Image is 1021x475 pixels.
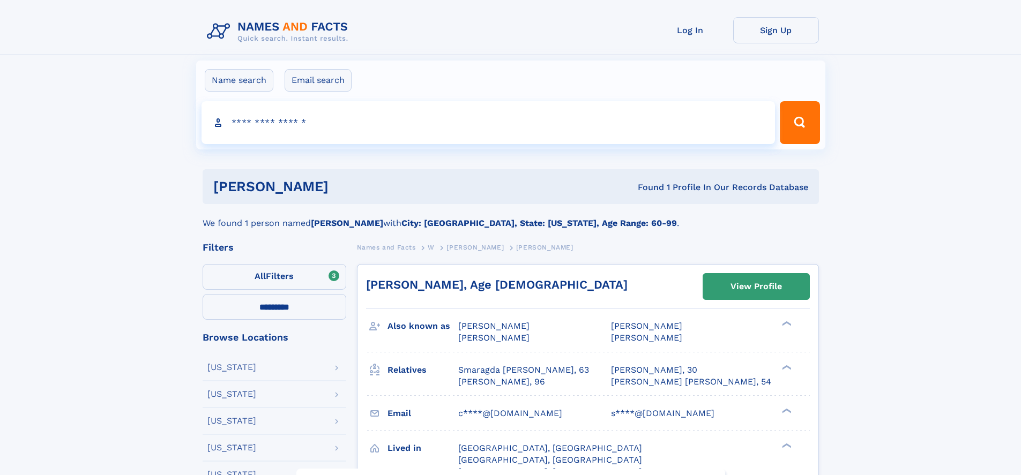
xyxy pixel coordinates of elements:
[401,218,677,228] b: City: [GEOGRAPHIC_DATA], State: [US_STATE], Age Range: 60-99
[202,101,776,144] input: search input
[611,333,682,343] span: [PERSON_NAME]
[203,333,346,342] div: Browse Locations
[366,278,628,291] a: [PERSON_NAME], Age [DEMOGRAPHIC_DATA]
[205,69,273,92] label: Name search
[731,274,782,299] div: View Profile
[779,442,792,449] div: ❯
[779,320,792,327] div: ❯
[780,101,819,144] button: Search Button
[387,404,458,423] h3: Email
[203,17,357,46] img: Logo Names and Facts
[779,364,792,371] div: ❯
[458,455,642,465] span: [GEOGRAPHIC_DATA], [GEOGRAPHIC_DATA]
[647,17,733,43] a: Log In
[213,180,483,193] h1: [PERSON_NAME]
[387,361,458,379] h3: Relatives
[255,271,266,281] span: All
[516,244,573,251] span: [PERSON_NAME]
[357,240,416,254] a: Names and Facts
[779,407,792,414] div: ❯
[458,321,530,331] span: [PERSON_NAME]
[203,264,346,290] label: Filters
[458,376,545,388] a: [PERSON_NAME], 96
[387,439,458,457] h3: Lived in
[203,243,346,252] div: Filters
[207,443,256,452] div: [US_STATE]
[311,218,383,228] b: [PERSON_NAME]
[733,17,819,43] a: Sign Up
[703,274,809,299] a: View Profile
[446,244,504,251] span: [PERSON_NAME]
[458,364,589,376] a: Smaragda [PERSON_NAME], 63
[203,204,819,230] div: We found 1 person named with .
[207,363,256,372] div: [US_STATE]
[428,240,435,254] a: W
[207,417,256,425] div: [US_STATE]
[458,443,642,453] span: [GEOGRAPHIC_DATA], [GEOGRAPHIC_DATA]
[611,376,771,388] a: [PERSON_NAME] [PERSON_NAME], 54
[611,321,682,331] span: [PERSON_NAME]
[387,317,458,335] h3: Also known as
[611,364,697,376] a: [PERSON_NAME], 30
[285,69,352,92] label: Email search
[207,390,256,398] div: [US_STATE]
[446,240,504,254] a: [PERSON_NAME]
[458,333,530,343] span: [PERSON_NAME]
[428,244,435,251] span: W
[483,182,808,193] div: Found 1 Profile In Our Records Database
